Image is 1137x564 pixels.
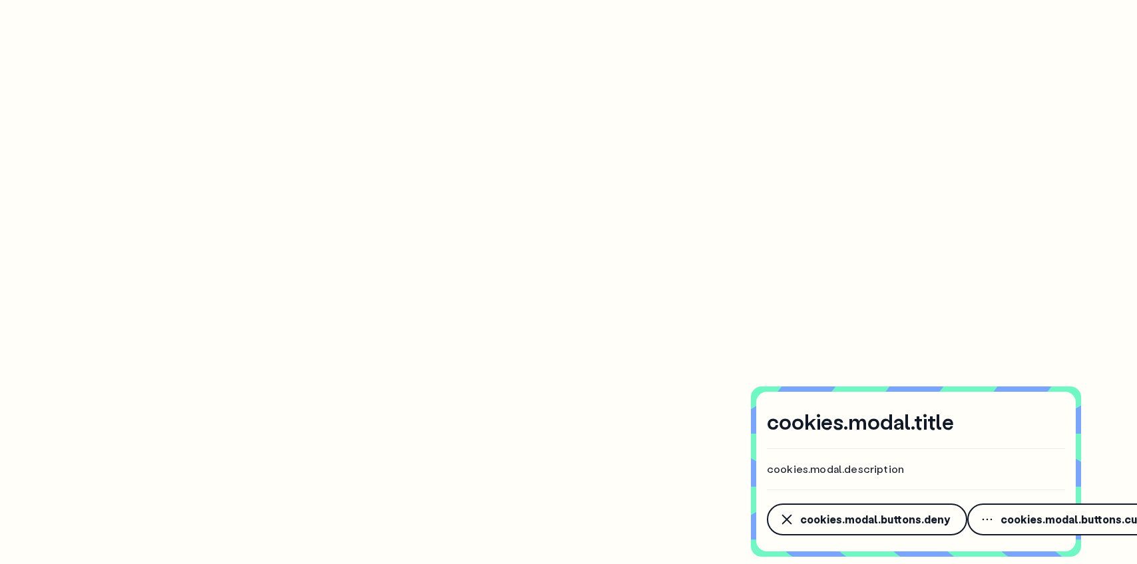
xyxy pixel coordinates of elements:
[800,514,950,525] span: cookies.modal.buttons.deny
[767,503,967,535] button: cookies.modal.buttons.deny
[767,408,954,436] h4: cookies.modal.title
[767,462,1065,476] p: cookies.modal.description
